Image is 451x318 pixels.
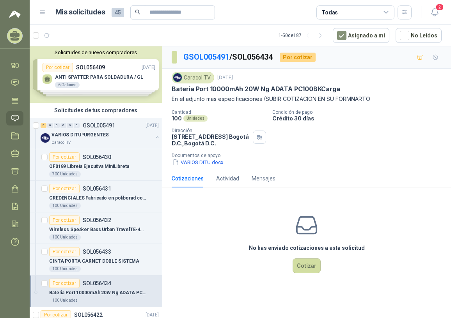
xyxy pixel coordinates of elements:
p: / SOL056434 [183,51,273,63]
div: 0 [74,123,80,128]
div: Todas [321,8,338,17]
div: Mensajes [252,174,275,183]
div: 5 [41,123,46,128]
div: Cotizaciones [172,174,204,183]
a: Por cotizarSOL056430OF0189 Libreta Ejecutiva MiniLibreta700 Unidades [30,149,162,181]
p: Documentos de apoyo [172,153,448,158]
div: Por cotizar [49,216,80,225]
div: 0 [47,123,53,128]
div: 100 Unidades [49,297,81,304]
button: Cotizar [293,258,321,273]
p: SOL056430 [83,154,111,160]
span: 45 [112,8,124,17]
div: Por cotizar [49,152,80,162]
button: Solicitudes de nuevos compradores [33,49,159,55]
div: 1 - 50 de 187 [279,29,327,42]
p: OF0189 Libreta Ejecutiva MiniLibreta [49,163,129,170]
p: SOL056431 [83,186,111,191]
img: Company Logo [41,133,50,143]
p: CINTA PORTA CARNET DOBLE SISTEMA [49,258,139,265]
a: Por cotizarSOL056434Bateria Port 10000mAh 20W Ng ADATA PC100BKCarga100 Unidades [30,276,162,307]
div: Caracol TV [172,72,214,83]
div: Por cotizar [49,247,80,256]
a: Por cotizarSOL056432Wireless Speaker Bass Urban TravelTE-452Speaker100 Unidades [30,212,162,244]
p: Bateria Port 10000mAh 20W Ng ADATA PC100BKCarga [49,289,146,297]
div: Solicitudes de tus compradores [30,103,162,118]
p: Dirección [172,128,250,133]
div: 0 [54,123,60,128]
div: 100 Unidades [49,203,81,209]
p: Caracol TV [51,140,71,146]
div: Unidades [183,115,208,122]
div: Por cotizar [49,279,80,288]
div: 0 [60,123,66,128]
p: SOL056434 [83,281,111,286]
p: Crédito 30 días [272,115,448,122]
a: 5 0 0 0 0 0 GSOL005491[DATE] Company LogoVARIOS DITU *URGENTESCaracol TV [41,121,160,146]
div: 0 [67,123,73,128]
p: [DATE] [146,122,159,129]
img: Logo peakr [9,9,21,19]
a: Por cotizarSOL056433CINTA PORTA CARNET DOBLE SISTEMA100 Unidades [30,244,162,276]
p: [DATE] [217,74,233,81]
p: Cantidad [172,110,266,115]
div: Actividad [216,174,239,183]
a: GSOL005491 [183,52,229,62]
p: GSOL005491 [83,123,115,128]
img: Company Logo [173,73,182,82]
p: CREDENCIALES Fabricado en poliborad con impresión digital a full color [49,194,146,202]
button: No Leídos [396,28,442,43]
span: search [135,9,140,15]
h3: No has enviado cotizaciones a esta solicitud [249,244,365,252]
div: Por cotizar [49,184,80,193]
p: En el adjunto mas especificaciones (SUBIR COTIZACION EN SU FORMNARTO [172,95,442,103]
div: Solicitudes de nuevos compradoresPor cotizarSOL056409[DATE] ANTI SPATTER PARA SOLDADURA / GL6 Gal... [30,46,162,103]
span: 2 [435,4,444,11]
div: 100 Unidades [49,234,81,240]
button: 2 [428,5,442,19]
div: 100 Unidades [49,266,81,272]
h1: Mis solicitudes [55,7,105,18]
a: Por cotizarSOL056431CREDENCIALES Fabricado en poliborad con impresión digital a full color100 Uni... [30,181,162,212]
div: Por cotizar [280,53,316,62]
p: SOL056432 [83,217,111,223]
p: SOL056422 [74,312,103,318]
p: SOL056433 [83,249,111,254]
p: Condición de pago [272,110,448,115]
button: VARIOS DITU.docx [172,158,224,166]
p: [STREET_ADDRESS] Bogotá D.C. , Bogotá D.C. [172,133,250,147]
p: 100 [172,115,182,122]
p: Wireless Speaker Bass Urban TravelTE-452Speaker [49,226,146,233]
button: Asignado a mi [333,28,389,43]
p: Bateria Port 10000mAh 20W Ng ADATA PC100BKCarga [172,85,340,93]
p: VARIOS DITU *URGENTES [51,131,108,139]
div: 700 Unidades [49,171,81,177]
